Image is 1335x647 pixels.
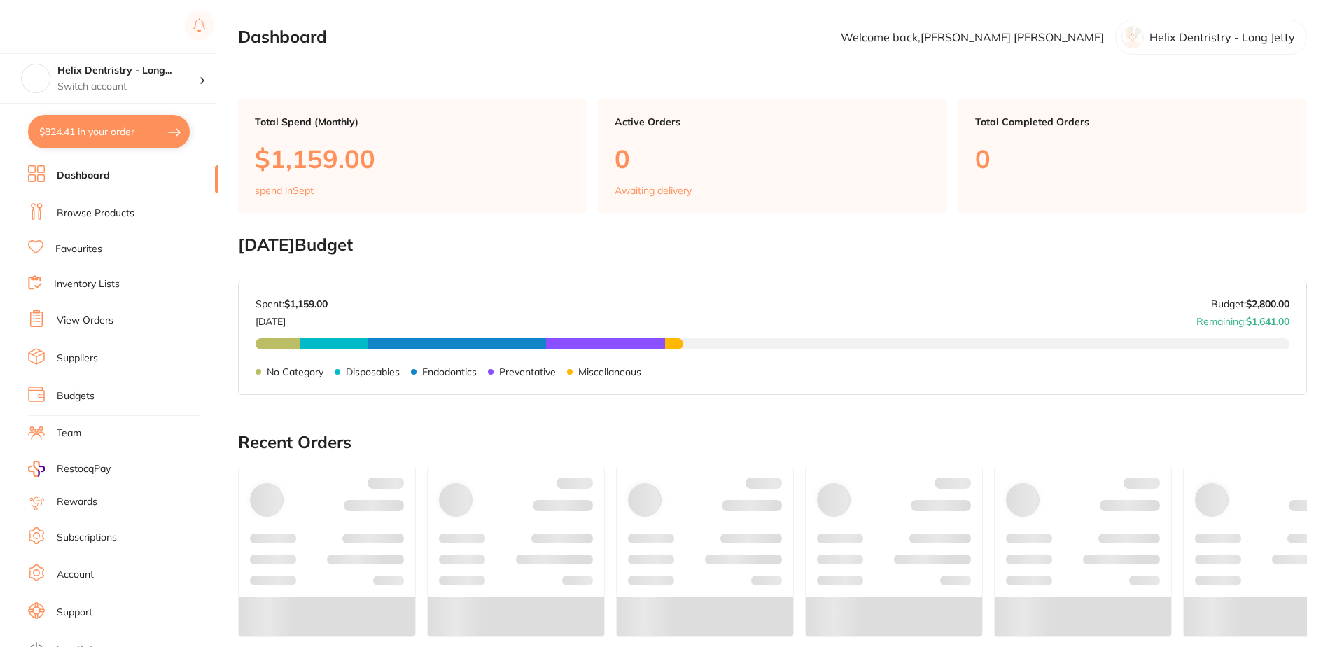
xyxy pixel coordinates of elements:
[958,99,1307,213] a: Total Completed Orders0
[28,461,45,477] img: RestocqPay
[55,242,102,256] a: Favourites
[28,11,118,43] a: Restocq Logo
[578,366,641,377] p: Miscellaneous
[267,366,323,377] p: No Category
[57,207,134,221] a: Browse Products
[57,531,117,545] a: Subscriptions
[57,462,111,476] span: RestocqPay
[256,310,328,327] p: [DATE]
[598,99,946,213] a: Active Orders0Awaiting delivery
[499,366,556,377] p: Preventative
[1149,31,1295,43] p: Helix Dentristry - Long Jetty
[975,144,1290,173] p: 0
[1246,315,1289,328] strong: $1,641.00
[422,366,477,377] p: Endodontics
[255,144,570,173] p: $1,159.00
[57,352,98,366] a: Suppliers
[28,18,118,35] img: Restocq Logo
[284,298,328,310] strong: $1,159.00
[57,80,199,94] p: Switch account
[57,314,113,328] a: View Orders
[238,433,1307,452] h2: Recent Orders
[1211,298,1289,309] p: Budget:
[22,64,50,92] img: Helix Dentristry - Long Jetty
[346,366,400,377] p: Disposables
[255,116,570,127] p: Total Spend (Monthly)
[256,298,328,309] p: Spent:
[1246,298,1289,310] strong: $2,800.00
[57,606,92,620] a: Support
[238,235,1307,255] h2: [DATE] Budget
[57,568,94,582] a: Account
[841,31,1104,43] p: Welcome back, [PERSON_NAME] [PERSON_NAME]
[1196,310,1289,327] p: Remaining:
[615,116,930,127] p: Active Orders
[57,389,95,403] a: Budgets
[238,99,587,213] a: Total Spend (Monthly)$1,159.00spend inSept
[28,115,190,148] button: $824.41 in your order
[238,27,327,47] h2: Dashboard
[57,495,97,509] a: Rewards
[28,461,111,477] a: RestocqPay
[975,116,1290,127] p: Total Completed Orders
[615,185,692,196] p: Awaiting delivery
[57,426,81,440] a: Team
[57,169,110,183] a: Dashboard
[54,277,120,291] a: Inventory Lists
[57,64,199,78] h4: Helix Dentristry - Long Jetty
[615,144,930,173] p: 0
[255,185,314,196] p: spend in Sept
